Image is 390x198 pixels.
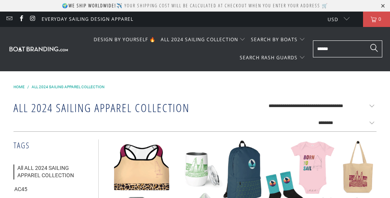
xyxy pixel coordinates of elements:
[13,164,75,180] a: All ALL 2024 SAILING APPAREL COLLECTION
[94,36,156,43] span: DESIGN BY YOURSELF 🔥
[17,16,24,22] a: Boatbranding on Facebook
[6,16,12,22] a: Email Boatbranding
[240,54,298,61] span: SEARCH RASH GUARDS
[77,31,305,67] nav: Translation missing: en.navigation.header.main_nav
[29,16,36,22] a: Boatbranding on Instagram
[161,36,238,43] span: ALL 2024 SAILING COLLECTION
[377,12,383,27] span: 0
[240,49,305,67] summary: SEARCH RASH GUARDS
[321,12,350,27] button: USD
[251,31,305,49] summary: SEARCH BY BOATS
[94,31,156,49] a: DESIGN BY YOURSELF 🔥
[13,85,25,89] a: Home
[27,85,29,89] span: /
[13,97,191,116] h1: ALL 2024 SAILING APPAREL COLLECTION
[42,15,133,23] a: Everyday Sailing Design Apparel
[251,36,298,43] span: SEARCH BY BOATS
[363,12,390,27] a: 0
[161,31,246,49] summary: ALL 2024 SAILING COLLECTION
[62,2,328,9] p: 🌍 ✈️ Your shipping cost will be calculated at checkout when you enter your address 🛒
[69,2,116,9] strong: We ship worldwide!
[13,186,27,193] a: AC45
[328,16,338,23] span: USD
[32,85,104,89] a: ALL 2024 SAILING APPAREL COLLECTION
[8,45,69,52] img: Boatbranding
